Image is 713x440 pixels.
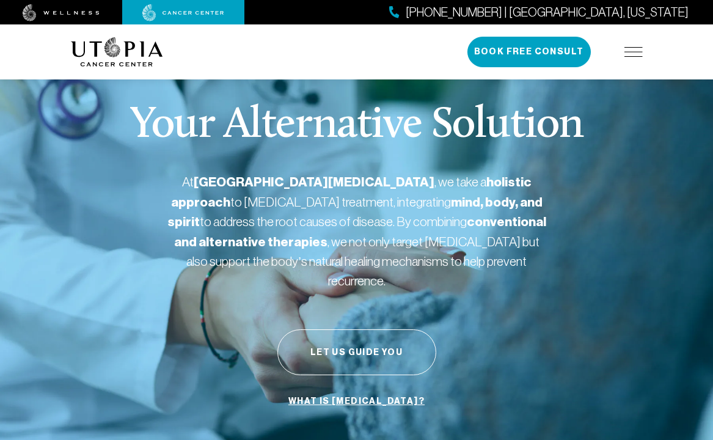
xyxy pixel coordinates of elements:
span: [PHONE_NUMBER] | [GEOGRAPHIC_DATA], [US_STATE] [406,4,689,21]
strong: conventional and alternative therapies [174,214,546,250]
img: logo [71,37,163,67]
button: Let Us Guide You [277,329,436,375]
a: What is [MEDICAL_DATA]? [285,390,428,413]
button: Book Free Consult [467,37,591,67]
img: cancer center [142,4,224,21]
a: [PHONE_NUMBER] | [GEOGRAPHIC_DATA], [US_STATE] [389,4,689,21]
strong: [GEOGRAPHIC_DATA][MEDICAL_DATA] [194,174,434,190]
strong: holistic approach [171,174,532,210]
img: wellness [23,4,100,21]
p: At , we take a to [MEDICAL_DATA] treatment, integrating to address the root causes of disease. By... [167,172,546,290]
img: icon-hamburger [624,47,643,57]
p: Your Alternative Solution [130,104,583,148]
